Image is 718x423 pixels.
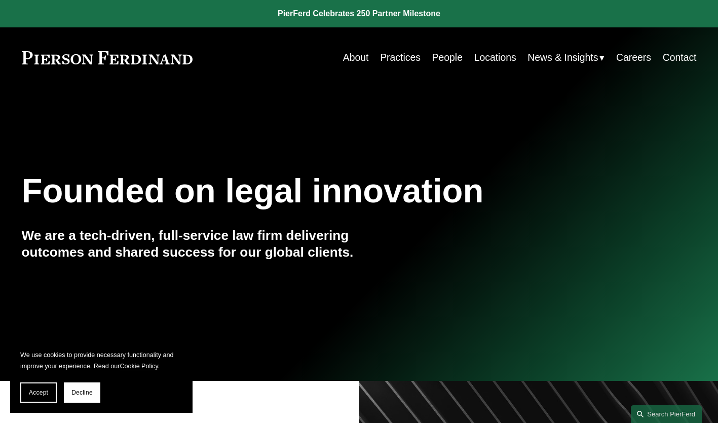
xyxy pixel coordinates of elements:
[29,389,48,396] span: Accept
[527,49,598,66] span: News & Insights
[616,48,651,67] a: Careers
[432,48,463,67] a: People
[120,363,158,370] a: Cookie Policy
[22,227,359,261] h4: We are a tech-driven, full-service law firm delivering outcomes and shared success for our global...
[343,48,369,67] a: About
[22,171,584,210] h1: Founded on legal innovation
[631,405,702,423] a: Search this site
[380,48,421,67] a: Practices
[71,389,93,396] span: Decline
[527,48,604,67] a: folder dropdown
[10,339,193,413] section: Cookie banner
[663,48,697,67] a: Contact
[474,48,516,67] a: Locations
[20,382,57,403] button: Accept
[20,349,182,372] p: We use cookies to provide necessary functionality and improve your experience. Read our .
[64,382,100,403] button: Decline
